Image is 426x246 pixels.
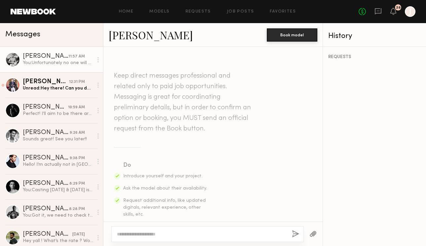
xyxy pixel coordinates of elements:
div: [PERSON_NAME] [23,79,69,85]
div: 12:31 PM [69,79,85,85]
div: 9:38 PM [70,155,85,161]
div: 10:59 AM [68,104,85,111]
a: Book model [267,32,317,37]
span: Ask the model about their availability. [123,186,207,191]
div: You: Got it, we need to check the fit of the glasses before shooting so maybe we can have you com... [23,212,93,219]
div: You: Casting [DATE] & [DATE] is anytime from 11-3:30PM at our office [STREET_ADDRESS] Floor! [23,187,93,193]
div: [PERSON_NAME] [23,180,69,187]
header: Keep direct messages professional and related only to paid job opportunities. Messaging is great ... [114,71,253,134]
span: Request additional info, like updated digitals, relevant experience, other skills, etc. [123,198,206,217]
div: 8:28 PM [69,206,85,212]
div: [PERSON_NAME] [23,206,69,212]
div: Perfect! I’ll aim to be there around 12:30 [23,111,93,117]
div: [PERSON_NAME] [23,53,68,60]
span: Messages [5,31,40,38]
div: You: Unfortunately no one will be in office that day! [23,60,93,66]
a: [PERSON_NAME] [109,28,193,42]
a: Home [119,10,134,14]
a: Favorites [270,10,296,14]
div: [PERSON_NAME] [23,104,68,111]
span: Introduce yourself and your project. [123,174,202,178]
div: [DATE] [72,231,85,238]
a: Job Posts [227,10,254,14]
div: Do [123,161,208,170]
div: [PERSON_NAME] [23,155,70,161]
div: Unread: Hey there! Can you do same time [DATE]? Sorry my schedule is crazy [DATE] [23,85,93,91]
div: 9:26 AM [70,130,85,136]
div: REQUESTS [328,55,421,59]
div: Hello! I’m actually not in [GEOGRAPHIC_DATA] rn. I’m currently going back to school in [GEOGRAPHI... [23,161,93,168]
div: 28 [396,6,401,10]
a: Requests [186,10,211,14]
div: Sounds great! See you later!! [23,136,93,142]
div: [PERSON_NAME] [23,129,70,136]
a: J [405,6,415,17]
button: Book model [267,28,317,42]
div: 8:29 PM [69,181,85,187]
div: [PERSON_NAME] [23,231,72,238]
div: History [328,32,421,40]
a: Models [149,10,169,14]
div: Hey yall ! What’s the rate ? Would consider being in the city as I moved upstate [23,238,93,244]
div: 11:57 AM [68,53,85,60]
